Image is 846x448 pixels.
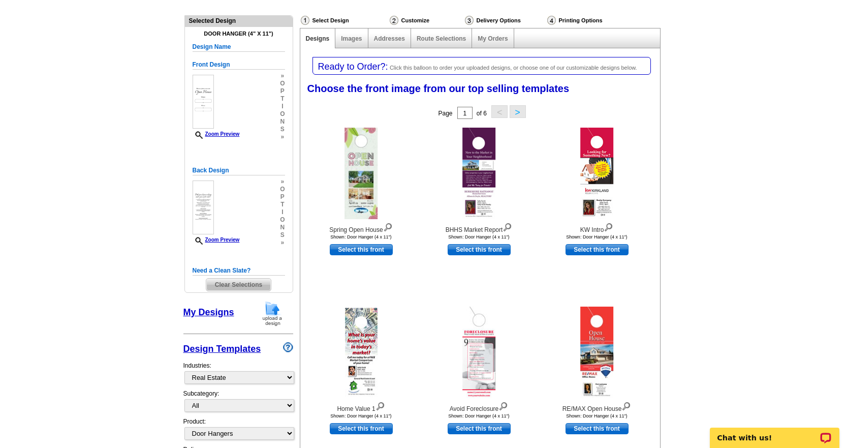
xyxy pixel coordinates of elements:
[491,105,508,118] button: <
[541,234,653,240] div: Shown: Door Hanger (4 x 11")
[280,193,285,201] span: p
[546,15,637,25] div: Printing Options
[604,221,613,232] img: view design details
[390,65,637,71] span: Click this balloon to order your uploaded designs, or choose one of our customizable designs below.
[503,221,512,232] img: view design details
[305,400,417,413] div: Home Value 1
[307,83,570,94] span: Choose the front image from our top selling templates
[206,279,271,291] span: Clear Selections
[283,342,293,352] img: design-wizard-help-icon.png
[423,221,535,234] div: BHHS Market Report
[280,178,285,186] span: »
[448,423,511,434] a: use this design
[580,307,614,398] img: RE/MAX Open House
[183,344,261,354] a: Design Templates
[541,413,653,419] div: Shown: Door Hanger (4 x 11")
[305,221,417,234] div: Spring Open House
[341,35,362,42] a: Images
[280,216,285,224] span: o
[345,308,378,397] img: Home Value 1
[464,15,546,28] div: Delivery Options
[280,231,285,239] span: s
[423,400,535,413] div: Avoid Foreclosure
[478,35,508,42] a: My Orders
[703,416,846,448] iframe: LiveChat chat widget
[183,417,293,445] div: Product:
[465,16,474,25] img: Delivery Options
[580,128,614,219] img: KW Intro
[621,400,631,411] img: view design details
[193,181,214,234] img: small-thumb.jpg
[259,301,286,326] img: upload-design
[193,31,285,37] h4: Door Hanger (4" x 11")
[566,244,629,255] a: use this design
[193,237,240,243] a: Zoom Preview
[462,307,496,398] img: Avoid Foreclosure
[280,126,285,133] span: s
[193,266,285,276] h5: Need a Clean Slate?
[280,80,285,87] span: o
[423,234,535,240] div: Shown: Door Hanger (4 x 11")
[448,244,511,255] a: use this design
[306,35,330,42] a: Designs
[344,128,378,219] img: Spring Open House
[318,62,388,72] span: Ready to Order?:
[183,356,293,389] div: Industries:
[280,103,285,110] span: i
[305,234,417,240] div: Shown: Door Hanger (4 x 11")
[547,16,556,25] img: Printing Options & Summary
[280,133,285,141] span: »
[510,105,526,118] button: >
[301,16,309,25] img: Select Design
[185,16,293,25] div: Selected Design
[330,244,393,255] a: use this design
[300,15,389,28] div: Select Design
[390,16,398,25] img: Customize
[193,166,285,175] h5: Back Design
[566,423,629,434] a: use this design
[280,208,285,216] span: i
[375,400,385,411] img: view design details
[280,201,285,208] span: t
[383,221,393,232] img: view design details
[330,423,393,434] a: use this design
[477,110,487,117] span: of 6
[280,186,285,193] span: o
[541,400,653,413] div: RE/MAX Open House
[183,389,293,417] div: Subcategory:
[438,110,452,117] span: Page
[423,413,535,419] div: Shown: Door Hanger (4 x 11")
[389,15,464,25] div: Customize
[280,239,285,247] span: »
[280,87,285,95] span: p
[280,95,285,103] span: t
[498,400,508,411] img: view design details
[193,75,214,129] img: small-thumb.jpg
[193,42,285,52] h5: Design Name
[280,110,285,118] span: o
[183,307,234,317] a: My Designs
[541,221,653,234] div: KW Intro
[305,413,417,419] div: Shown: Door Hanger (4 x 11")
[280,224,285,231] span: n
[193,60,285,70] h5: Front Design
[193,131,240,137] a: Zoom Preview
[280,72,285,80] span: »
[374,35,405,42] a: Addresses
[462,128,496,219] img: BHHS Market Report
[417,35,466,42] a: Route Selections
[280,118,285,126] span: n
